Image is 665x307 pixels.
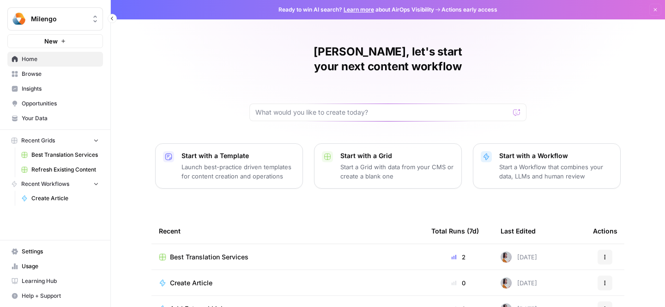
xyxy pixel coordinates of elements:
span: Your Data [22,114,99,123]
p: Start with a Grid [340,151,454,160]
span: Best Translation Services [170,252,248,262]
span: Best Translation Services [31,151,99,159]
p: Start a Grid with data from your CMS or create a blank one [340,162,454,181]
button: Workspace: Milengo [7,7,103,31]
span: Actions early access [441,6,497,14]
span: Recent Grids [21,136,55,145]
span: Recent Workflows [21,180,69,188]
span: Insights [22,85,99,93]
a: Browse [7,67,103,81]
a: Learning Hub [7,274,103,289]
a: Opportunities [7,96,103,111]
span: Help + Support [22,292,99,300]
a: Settings [7,244,103,259]
span: Create Article [170,278,212,288]
span: Create Article [31,194,99,203]
img: wqouze03vak4o7r0iykpfqww9cw8 [501,277,512,289]
div: Recent [159,218,417,244]
img: Milengo Logo [11,11,27,27]
span: Usage [22,262,99,270]
span: Opportunities [22,99,99,108]
button: Start with a WorkflowStart a Workflow that combines your data, LLMs and human review [473,143,621,189]
img: wqouze03vak4o7r0iykpfqww9cw8 [501,252,512,263]
h1: [PERSON_NAME], let's start your next content workflow [249,44,526,74]
a: Create Article [159,278,417,288]
div: 2 [431,252,486,262]
a: Best Translation Services [17,147,103,162]
div: [DATE] [501,252,537,263]
a: Create Article [17,191,103,206]
a: Best Translation Services [159,252,417,262]
a: Your Data [7,111,103,126]
button: Help + Support [7,289,103,303]
span: Home [22,55,99,63]
span: Ready to win AI search? about AirOps Visibility [278,6,434,14]
input: What would you like to create today? [255,108,509,117]
button: Start with a GridStart a Grid with data from your CMS or create a blank one [314,143,462,189]
span: Learning Hub [22,277,99,285]
a: Home [7,52,103,67]
p: Start a Workflow that combines your data, LLMs and human review [499,162,613,181]
div: [DATE] [501,277,537,289]
a: Insights [7,81,103,96]
button: New [7,34,103,48]
div: Total Runs (7d) [431,218,479,244]
button: Recent Workflows [7,177,103,191]
a: Refresh Existing Content [17,162,103,177]
span: New [44,37,58,46]
button: Recent Grids [7,134,103,147]
button: Start with a TemplateLaunch best-practice driven templates for content creation and operations [155,143,303,189]
p: Launch best-practice driven templates for content creation and operations [181,162,295,181]
p: Start with a Workflow [499,151,613,160]
span: Milengo [31,14,87,24]
p: Start with a Template [181,151,295,160]
div: Last Edited [501,218,536,244]
span: Settings [22,247,99,256]
span: Refresh Existing Content [31,166,99,174]
div: 0 [431,278,486,288]
a: Usage [7,259,103,274]
div: Actions [593,218,617,244]
span: Browse [22,70,99,78]
a: Learn more [344,6,374,13]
